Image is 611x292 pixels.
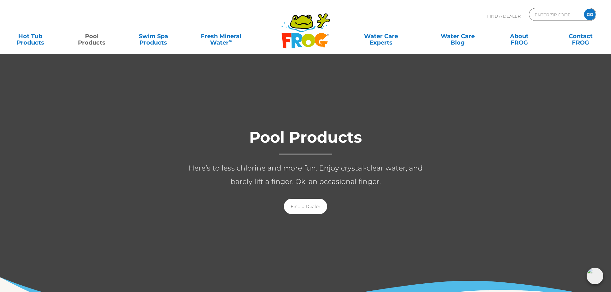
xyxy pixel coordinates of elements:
p: Here’s to less chlorine and more fun. Enjoy crystal-clear water, and barely lift a finger. Ok, an... [177,162,434,188]
input: Zip Code Form [534,10,577,19]
a: Water CareExperts [342,30,420,43]
h1: Pool Products [177,129,434,155]
a: ContactFROG [557,30,605,43]
img: openIcon [587,268,603,284]
a: AboutFROG [495,30,543,43]
a: Swim SpaProducts [130,30,177,43]
a: Water CareBlog [434,30,481,43]
a: Find a Dealer [284,199,327,214]
p: Find A Dealer [487,8,521,24]
input: GO [584,9,596,20]
a: PoolProducts [68,30,116,43]
a: Hot TubProducts [6,30,54,43]
a: Fresh MineralWater∞ [191,30,251,43]
sup: ∞ [229,38,232,43]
